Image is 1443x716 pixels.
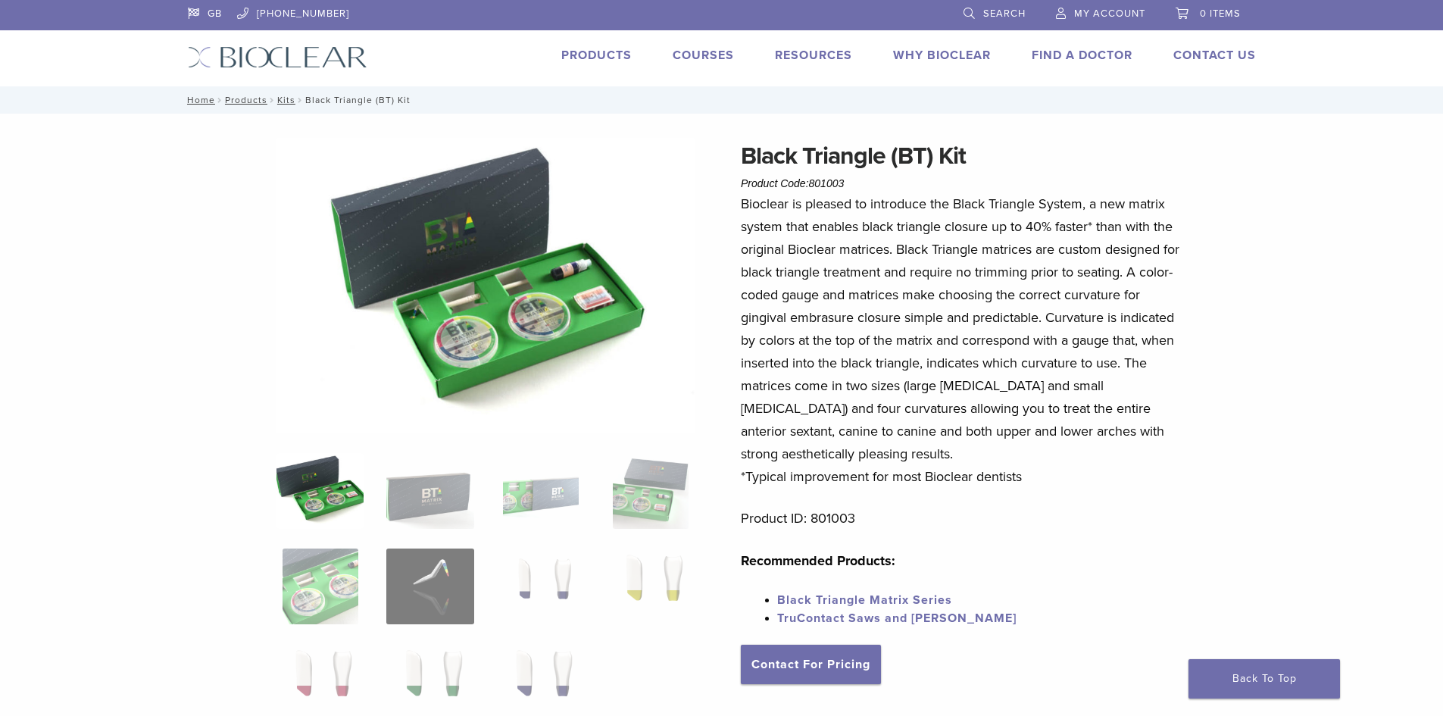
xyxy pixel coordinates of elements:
[183,95,215,105] a: Home
[188,46,367,68] img: Bioclear
[1200,8,1241,20] span: 0 items
[613,453,689,529] img: Black Triangle (BT) Kit - Image 4
[386,453,473,529] img: Black Triangle (BT) Kit - Image 2
[673,48,734,63] a: Courses
[176,86,1267,114] nav: Black Triangle (BT) Kit
[225,95,267,105] a: Products
[741,192,1186,488] p: Bioclear is pleased to introduce the Black Triangle System, a new matrix system that enables blac...
[777,611,1017,626] a: TruContact Saws and [PERSON_NAME]
[809,177,845,189] span: 801003
[741,552,895,569] strong: Recommended Products:
[607,549,694,624] img: Black Triangle (BT) Kit - Image 8
[215,96,225,104] span: /
[775,48,852,63] a: Resources
[741,507,1186,530] p: Product ID: 801003
[741,138,1186,174] h1: Black Triangle (BT) Kit
[497,549,584,624] img: Black Triangle (BT) Kit - Image 7
[983,8,1026,20] span: Search
[741,645,881,684] a: Contact For Pricing
[295,96,305,104] span: /
[277,95,295,105] a: Kits
[503,453,579,529] img: Black Triangle (BT) Kit - Image 3
[1074,8,1145,20] span: My Account
[283,549,358,624] img: Black Triangle (BT) Kit - Image 5
[777,592,952,608] a: Black Triangle Matrix Series
[1173,48,1256,63] a: Contact Us
[741,177,844,189] span: Product Code:
[561,48,632,63] a: Products
[893,48,991,63] a: Why Bioclear
[1188,659,1340,699] a: Back To Top
[267,96,277,104] span: /
[386,549,473,624] img: Black Triangle (BT) Kit - Image 6
[276,453,364,529] img: Intro-Black-Triangle-Kit-6-Copy-e1548792917662-324x324.jpg
[276,138,695,433] img: Intro Black Triangle Kit-6 - Copy
[1032,48,1132,63] a: Find A Doctor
